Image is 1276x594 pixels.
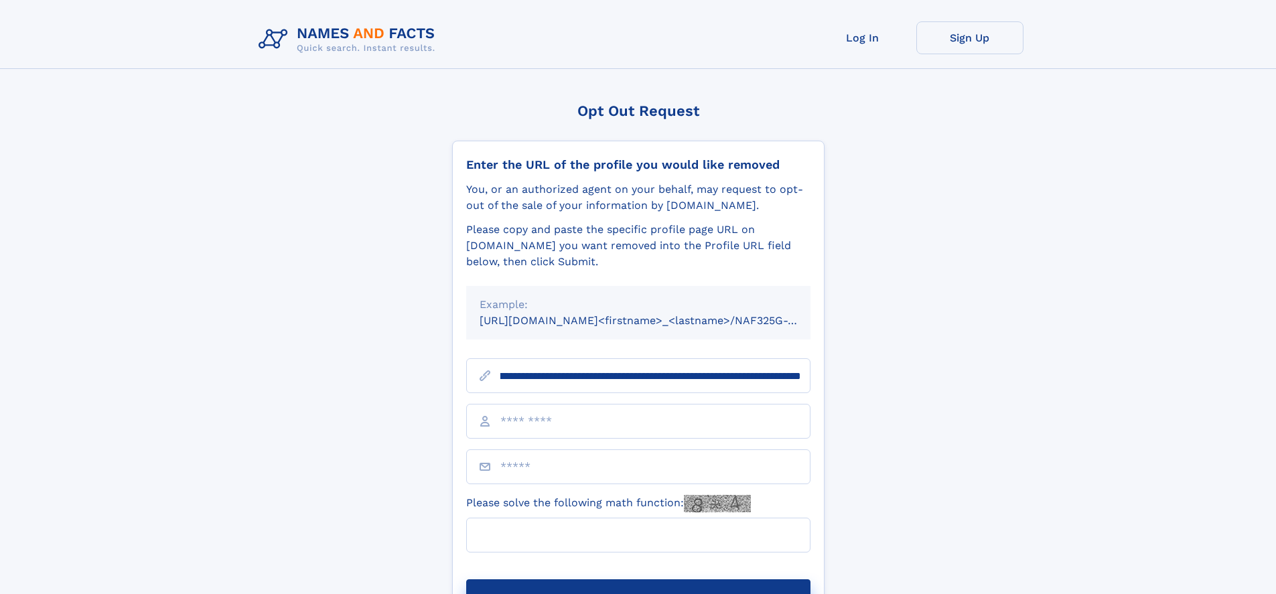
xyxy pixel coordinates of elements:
[466,495,751,512] label: Please solve the following math function:
[480,314,836,327] small: [URL][DOMAIN_NAME]<firstname>_<lastname>/NAF325G-xxxxxxxx
[809,21,916,54] a: Log In
[466,181,810,214] div: You, or an authorized agent on your behalf, may request to opt-out of the sale of your informatio...
[916,21,1023,54] a: Sign Up
[480,297,797,313] div: Example:
[253,21,446,58] img: Logo Names and Facts
[466,222,810,270] div: Please copy and paste the specific profile page URL on [DOMAIN_NAME] you want removed into the Pr...
[452,102,825,119] div: Opt Out Request
[466,157,810,172] div: Enter the URL of the profile you would like removed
